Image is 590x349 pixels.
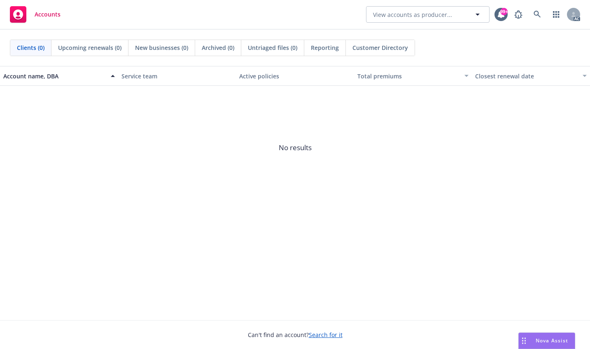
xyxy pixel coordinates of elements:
a: Report a Bug [510,6,527,23]
a: Switch app [548,6,564,23]
span: Archived (0) [202,43,234,52]
button: Active policies [236,66,354,86]
a: Accounts [7,3,64,26]
button: Total premiums [354,66,472,86]
button: Service team [118,66,236,86]
span: Clients (0) [17,43,44,52]
button: View accounts as producer... [366,6,490,23]
span: Reporting [311,43,339,52]
span: Can't find an account? [248,330,343,339]
div: Account name, DBA [3,72,106,80]
button: Closest renewal date [472,66,590,86]
span: Nova Assist [536,337,568,344]
span: Customer Directory [352,43,408,52]
span: Accounts [35,11,61,18]
span: Untriaged files (0) [248,43,297,52]
div: Drag to move [519,333,529,349]
div: Active policies [239,72,351,80]
span: View accounts as producer... [373,10,452,19]
span: Upcoming renewals (0) [58,43,121,52]
div: Total premiums [357,72,460,80]
a: Search [529,6,546,23]
span: New businesses (0) [135,43,188,52]
div: Service team [121,72,233,80]
a: Search for it [309,331,343,339]
div: Closest renewal date [475,72,578,80]
div: 99+ [500,7,508,14]
button: Nova Assist [518,332,575,349]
